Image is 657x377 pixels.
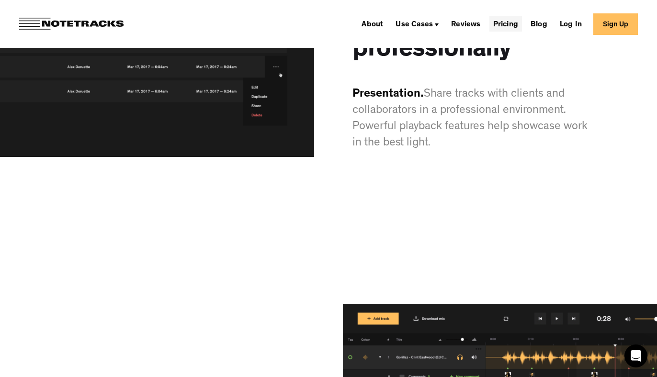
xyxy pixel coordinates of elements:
[352,89,424,100] span: Presentation.
[447,16,484,32] a: Reviews
[396,21,433,29] div: Use Cases
[352,87,592,152] p: Share tracks with clients and collaborators in a professional environment. Powerful playback feat...
[358,16,387,32] a: About
[624,344,647,367] div: Open Intercom Messenger
[556,16,586,32] a: Log In
[392,16,442,32] div: Use Cases
[489,16,522,32] a: Pricing
[593,13,638,35] a: Sign Up
[527,16,551,32] a: Blog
